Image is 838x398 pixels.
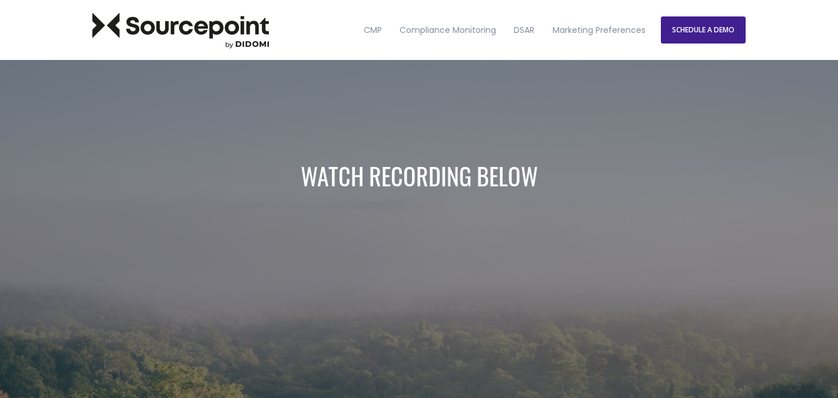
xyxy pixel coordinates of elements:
[392,5,504,55] a: Compliance Monitoring
[294,203,544,342] iframe: [Webinar] What Tracking Technologies Could Cost You
[661,16,746,44] a: SCHEDULE A DEMO
[148,160,690,192] h1: WATCH RECORDING BELOW
[92,12,269,48] img: Sourcepoint Logo Dark
[355,5,389,55] a: CMP
[355,5,653,55] nav: Desktop navigation
[506,5,542,55] a: DSAR
[544,5,653,55] a: Marketing Preferences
